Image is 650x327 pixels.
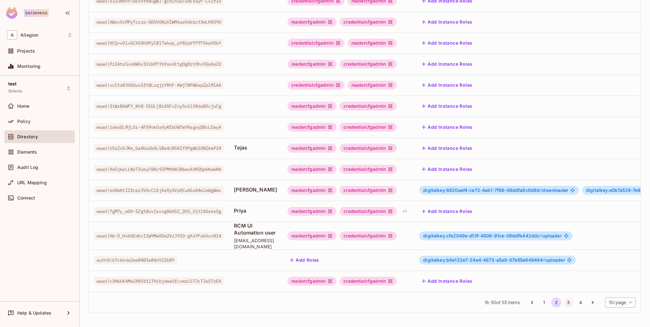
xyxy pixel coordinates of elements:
[419,143,475,153] button: Add Instance Roles
[234,207,277,214] span: Priya
[423,233,542,238] span: digitalkey:cfe2049e-df3f-4806-91ce-08ddfb442ddc
[423,257,545,263] span: digitalkey:b8e122e7-24e4-4873-a5a9-07b55e949494
[419,38,475,48] button: Add Instance Roles
[17,180,47,185] span: URL Mapping
[605,297,636,308] div: 15 / page
[234,186,277,193] span: [PERSON_NAME]
[527,297,537,308] button: Go to previous page
[20,33,38,38] span: Workspace: Allegion
[588,297,598,308] button: Go to next page
[94,207,224,215] span: waad|TgM7y_mGH-SZgt8uvIscxg06XGZ_QtS_UjtlAUs6s5g
[287,231,336,240] div: readercfgadmin
[551,297,561,308] button: page 2
[94,144,224,152] span: waad|h5rZn5JKm_Ga8UuUbAL58s4cR5KIYXPgWb1O8ZAeP24
[575,297,586,308] button: Go to page 4
[234,144,277,151] span: Tejas
[94,165,224,173] span: waad|Xm5jkpLLNoT3ukyC00v9ZPMHfWJ86wxAXKOQp6Kw6N4
[17,310,51,316] span: Help & Updates
[287,123,336,132] div: readercfgadmin
[543,257,545,263] span: #
[6,7,18,19] img: SReyMgAAAABJRU5ErkJggg==
[340,144,397,153] div: credentialcfgadmin
[8,89,22,94] span: Soteria
[526,297,599,308] nav: pagination navigation
[340,123,397,132] div: credentialcfgadmin
[340,18,397,26] div: credentialcfgadmin
[17,134,38,139] span: Directory
[8,81,17,86] span: test
[24,9,49,17] div: Enterprise
[94,186,224,194] span: waad|ed4mKtIZfcpz3VXcClAjAzOySVpQCuAGo04mJaWgWmc
[17,48,35,54] span: Projects
[287,39,344,47] div: credentialcfgadmin
[539,187,542,193] span: #
[340,102,397,111] div: credentialcfgadmin
[563,297,574,308] button: Go to page 3
[348,39,397,47] div: readercfgadmin
[419,101,475,111] button: Add Instance Roles
[340,277,397,286] div: credentialcfgadmin
[423,187,542,193] span: digitalkey:6820aef4-ce72-4ab1-7f86-08ddfa8c0d9d
[287,165,336,174] div: readercfgadmin
[287,81,344,90] div: credentialcfgadmin
[340,231,397,240] div: credentialcfgadmin
[7,30,17,40] span: A
[419,122,475,132] button: Add Instance Roles
[423,258,565,263] span: uploader
[340,207,397,216] div: credentialcfgadmin
[94,102,224,110] span: waad|3iWrBAWFY_KhB-S1ULjBi45FvZny5c6lSRda8XvjuCg
[419,59,475,69] button: Add Instance Roles
[423,233,561,238] span: uploader
[419,164,475,174] button: Add Instance Roles
[94,232,224,240] span: waad|H6-O_Hx6GEd6c11W9Mw0Om2VzJ91D-gXoYFabVun0I4
[423,188,568,193] span: downloader
[400,206,409,216] div: + 1
[234,222,277,236] span: RCM UI Automation user
[94,18,224,26] span: waad|XWrvXrRPyTcrzp-GD5VOKpVIWM6ozhUkbct3mLH839U
[340,60,397,69] div: credentialcfgadmin
[94,277,224,285] span: waad|c3H6kK4Mm2XNSV1lTHibjdweSfcvmrLG7JcTJsS7zEA
[287,102,336,111] div: readercfgadmin
[94,81,224,89] span: waad|xcCto83XGUuxGftBLrqjrYRhF-KWjT8PW6spZplMlAA
[539,297,549,308] button: Go to page 1
[539,233,542,238] span: #
[94,39,224,47] span: waad|HCQvvOlvGCXS0hDPyC8l7ahqq_pY8ipV979TSkaH3kY
[287,18,336,26] div: readercfgadmin
[419,80,475,90] button: Add Instance Roles
[287,207,336,216] div: readercfgadmin
[17,195,35,200] span: Connect
[234,237,277,250] span: [EMAIL_ADDRESS][DOMAIN_NAME]
[17,165,38,170] span: Audit Log
[485,299,519,306] span: 16 - 30 of 53 items
[287,144,336,153] div: readercfgadmin
[287,60,336,69] div: readercfgadmin
[94,123,224,131] span: waad|idesDLMjL5r-4F59okOaXyKEbUW7wYKsgxqDBcLEwyA
[340,186,397,195] div: credentialcfgadmin
[287,255,322,265] button: Add Roles
[348,81,397,90] div: readercfgadmin
[287,277,336,286] div: readercfgadmin
[17,149,37,155] span: Elements
[17,104,30,109] span: Home
[287,186,336,195] div: readercfgadmin
[17,64,41,69] span: Monitoring
[94,60,224,68] span: waad|PrIAts5voAWGx1VibPFYbtsxnEtgOgDrh9hvS5mAsZU
[419,206,475,216] button: Add Instance Roles
[340,165,397,174] div: credentialcfgadmin
[419,17,475,27] button: Add Instance Roles
[17,119,31,124] span: Policy
[419,276,475,286] button: Add Instance Roles
[94,256,177,264] span: auth0|67c6bda2ee8003a84d512b89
